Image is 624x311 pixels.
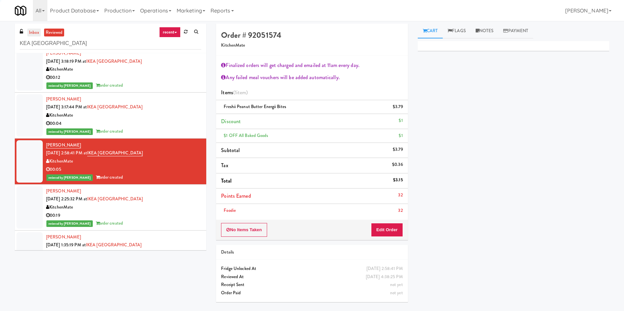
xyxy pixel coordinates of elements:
span: [DATE] 2:25:32 PM at [46,196,87,202]
div: $3.15 [393,176,403,184]
a: Cart [418,24,443,38]
li: [PERSON_NAME][DATE] 3:18:19 PM atIKEA [GEOGRAPHIC_DATA]KitchenMate00:12reviewed by [PERSON_NAME]o... [15,47,206,93]
div: KitchenMate [46,203,201,211]
div: Reviewed At [221,273,403,281]
div: $1 [399,117,403,125]
div: 00:04 [46,120,201,128]
div: $0.36 [392,161,403,169]
li: [PERSON_NAME][DATE] 2:25:32 PM atIKEA [GEOGRAPHIC_DATA]KitchenMate00:19reviewed by [PERSON_NAME]o... [15,185,206,231]
div: 00:05 [46,166,201,174]
span: reviewed by [PERSON_NAME] [46,128,93,135]
span: Tax [221,162,228,169]
span: Total [221,177,232,185]
span: (1 ) [233,89,248,96]
div: 00:12 [46,74,201,82]
li: [PERSON_NAME][DATE] 1:35:19 PM atIKEA [GEOGRAPHIC_DATA]KitchenMate00:06reviewed by [PERSON_NAME]o... [15,231,206,277]
span: Discount [221,118,241,125]
div: $3.79 [393,103,403,111]
span: Subtotal [221,146,240,154]
div: [DATE] 2:58:41 PM [366,265,403,273]
span: reviewed by [PERSON_NAME] [46,82,93,89]
a: [PERSON_NAME] [46,234,81,240]
a: IKEA [GEOGRAPHIC_DATA] [87,196,143,202]
a: [PERSON_NAME] [46,188,81,194]
span: Items [221,89,248,96]
a: [PERSON_NAME] [46,96,81,102]
a: IKEA [GEOGRAPHIC_DATA] [87,104,142,110]
a: IKEA [GEOGRAPHIC_DATA] [86,58,142,64]
a: IKEA [GEOGRAPHIC_DATA] [86,242,141,248]
input: Search vision orders [20,37,201,50]
a: inbox [27,29,41,37]
div: Any failed meal vouchers will be added automatically. [221,73,403,82]
img: Micromart [15,5,26,16]
span: [DATE] 3:18:19 PM at [46,58,86,64]
a: IKEA [GEOGRAPHIC_DATA] [87,150,143,156]
div: Details [221,248,403,256]
div: Order Paid [221,289,403,297]
div: [DATE] 4:38:25 PM [366,273,403,281]
span: [DATE] 3:17:44 PM at [46,104,87,110]
h4: Order # 92051574 [221,31,403,39]
div: KitchenMate [46,111,201,120]
button: Edit Order [371,223,403,237]
div: KitchenMate [46,65,201,74]
span: order created [96,220,123,226]
a: [PERSON_NAME] [46,142,81,148]
a: recent [159,27,181,37]
a: Notes [471,24,499,38]
span: order created [96,174,123,180]
span: not yet [390,290,403,296]
span: Points Earned [221,192,251,200]
span: [DATE] 2:58:41 PM at [46,150,87,156]
div: Receipt Sent [221,281,403,289]
span: Freshii Peanut Butter Energii Bites [224,103,286,110]
a: [PERSON_NAME] [46,50,81,56]
ng-pluralize: item [237,89,246,96]
div: Finalized orders will get charged and emailed at 11am every day. [221,60,403,70]
div: 00:19 [46,211,201,220]
button: No Items Taken [221,223,267,237]
div: KitchenMate [46,249,201,257]
div: $1 [399,132,403,140]
span: not yet [390,281,403,288]
span: order created [96,82,123,88]
div: Fridge Unlocked At [221,265,403,273]
a: Payment [498,24,533,38]
span: reviewed by [PERSON_NAME] [46,174,93,181]
li: [PERSON_NAME][DATE] 3:17:44 PM atIKEA [GEOGRAPHIC_DATA]KitchenMate00:04reviewed by [PERSON_NAME]o... [15,93,206,139]
span: order created [96,128,123,134]
li: [PERSON_NAME][DATE] 2:58:41 PM atIKEA [GEOGRAPHIC_DATA]KitchenMate00:05reviewed by [PERSON_NAME]o... [15,139,206,185]
a: Flags [443,24,471,38]
div: KitchenMate [46,157,201,166]
span: [DATE] 1:35:19 PM at [46,242,86,248]
div: $3.79 [393,145,403,154]
span: reviewed by [PERSON_NAME] [46,220,93,227]
div: 32 [398,207,403,215]
span: Foodie [224,207,236,213]
div: 32 [398,191,403,199]
h5: KitchenMate [221,43,403,48]
span: $1 OFF All Baked Goods [224,132,268,139]
a: reviewed [44,29,64,37]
